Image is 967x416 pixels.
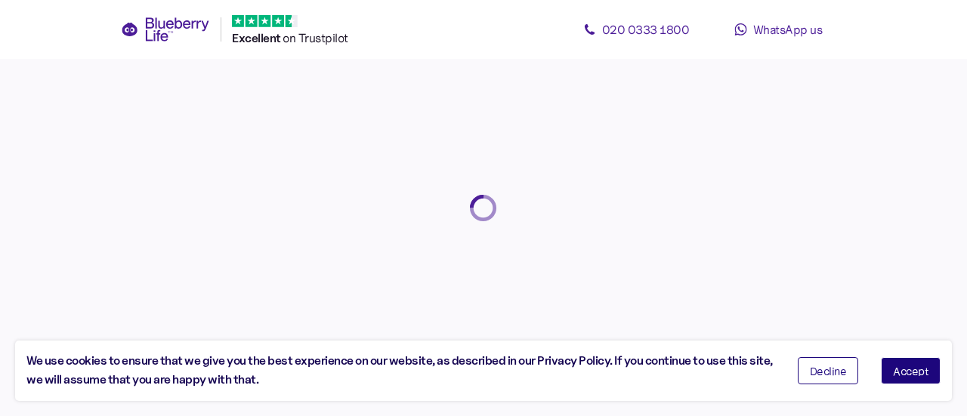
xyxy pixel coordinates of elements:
span: 020 0333 1800 [602,22,690,37]
span: Accept [893,365,928,376]
span: WhatsApp us [753,22,823,37]
a: 020 0333 1800 [568,14,704,45]
span: on Trustpilot [283,30,348,45]
a: WhatsApp us [710,14,846,45]
div: We use cookies to ensure that we give you the best experience on our website, as described in our... [26,352,775,390]
button: Decline cookies [798,357,859,384]
button: Accept cookies [881,357,941,384]
span: Decline [810,365,847,376]
span: Excellent ️ [232,31,283,45]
